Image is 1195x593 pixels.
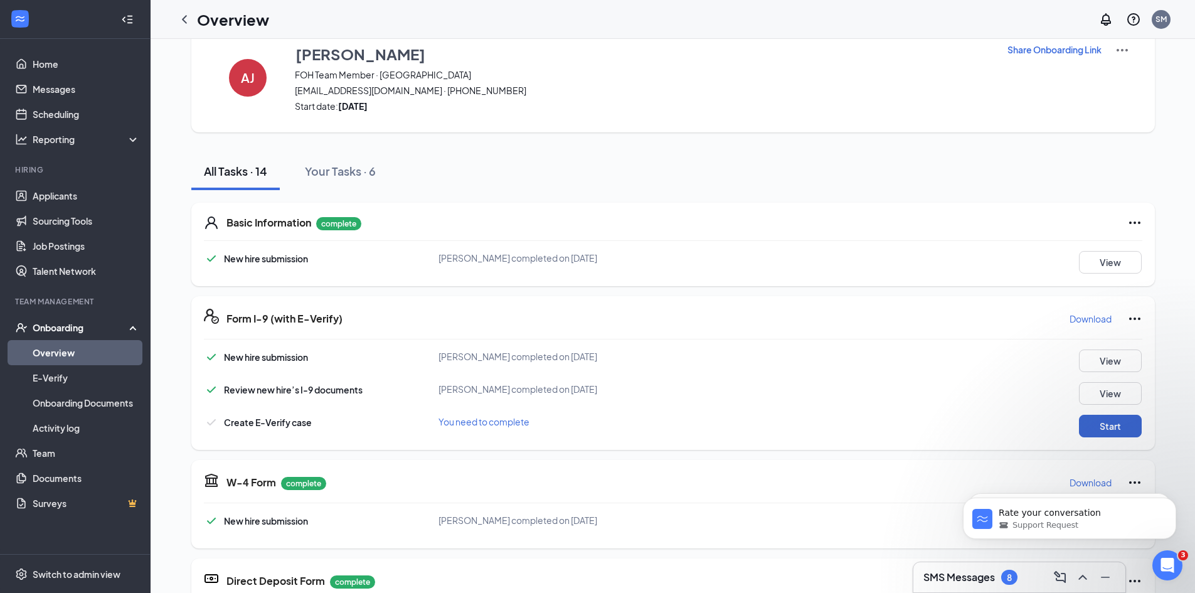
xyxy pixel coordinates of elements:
iframe: Intercom notifications message [944,471,1195,559]
button: View [1079,382,1142,405]
button: Minimize [1095,567,1115,587]
h5: Form I-9 (with E-Verify) [226,312,343,326]
svg: Checkmark [204,415,219,430]
a: Home [33,51,140,77]
button: View [1079,251,1142,274]
button: View [1079,350,1142,372]
div: Hiring [15,164,137,175]
svg: UserCheck [15,321,28,334]
span: FOH Team Member · [GEOGRAPHIC_DATA] [295,68,991,81]
a: Messages [33,77,140,102]
a: Overview [33,340,140,365]
a: Applicants [33,183,140,208]
p: complete [316,217,361,230]
p: complete [281,477,326,490]
svg: Minimize [1098,570,1113,585]
div: Team Management [15,296,137,307]
svg: Ellipses [1127,311,1142,326]
svg: Checkmark [204,513,219,528]
svg: Ellipses [1127,215,1142,230]
span: New hire submission [224,351,308,363]
div: 8 [1007,572,1012,583]
svg: Settings [15,568,28,580]
div: Onboarding [33,321,129,334]
svg: Checkmark [204,251,219,266]
div: All Tasks · 14 [204,163,267,179]
h3: [PERSON_NAME] [295,43,425,65]
svg: WorkstreamLogo [14,13,26,25]
span: Review new hire’s I-9 documents [224,384,363,395]
span: [PERSON_NAME] completed on [DATE] [438,383,597,395]
h3: SMS Messages [923,570,995,584]
svg: Notifications [1098,12,1113,27]
svg: TaxGovernmentIcon [204,473,219,488]
h1: Overview [197,9,269,30]
button: ChevronUp [1073,567,1093,587]
svg: FormI9EVerifyIcon [204,309,219,324]
a: Onboarding Documents [33,390,140,415]
a: Scheduling [33,102,140,127]
svg: Analysis [15,133,28,146]
svg: Collapse [121,13,134,26]
svg: Checkmark [204,350,219,365]
span: New hire submission [224,515,308,526]
span: [PERSON_NAME] completed on [DATE] [438,351,597,362]
span: Start date: [295,100,991,112]
span: Create E-Verify case [224,417,312,428]
svg: Ellipses [1127,574,1142,589]
h5: W-4 Form [226,476,276,489]
a: SurveysCrown [33,491,140,516]
a: Talent Network [33,259,140,284]
p: Download [1070,313,1112,325]
a: E-Verify [33,365,140,390]
svg: QuestionInfo [1126,12,1141,27]
div: Your Tasks · 6 [305,163,376,179]
svg: ComposeMessage [1053,570,1068,585]
span: You need to complete [438,416,529,427]
span: [EMAIL_ADDRESS][DOMAIN_NAME] · [PHONE_NUMBER] [295,84,991,97]
svg: ChevronLeft [177,12,192,27]
h5: Direct Deposit Form [226,574,325,588]
a: Job Postings [33,233,140,259]
img: More Actions [1115,43,1130,58]
button: Download [1069,309,1112,329]
button: ComposeMessage [1050,567,1070,587]
span: [PERSON_NAME] completed on [DATE] [438,252,597,264]
a: Activity log [33,415,140,441]
svg: DirectDepositIcon [204,571,219,586]
iframe: Intercom live chat [1152,550,1182,580]
button: AJ [216,43,279,112]
span: New hire submission [224,253,308,264]
button: Start [1079,415,1142,437]
div: SM [1155,14,1167,24]
div: Switch to admin view [33,568,120,580]
a: Sourcing Tools [33,208,140,233]
svg: Checkmark [204,382,219,397]
strong: [DATE] [338,100,368,112]
svg: ChevronUp [1075,570,1090,585]
button: [PERSON_NAME] [295,43,991,65]
a: Team [33,441,140,466]
h5: Basic Information [226,216,311,230]
span: 3 [1178,550,1188,560]
svg: User [204,215,219,230]
p: complete [330,575,375,589]
div: Reporting [33,133,141,146]
span: [PERSON_NAME] completed on [DATE] [438,515,597,526]
h4: AJ [241,73,255,82]
button: Share Onboarding Link [1007,43,1102,56]
a: Documents [33,466,140,491]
